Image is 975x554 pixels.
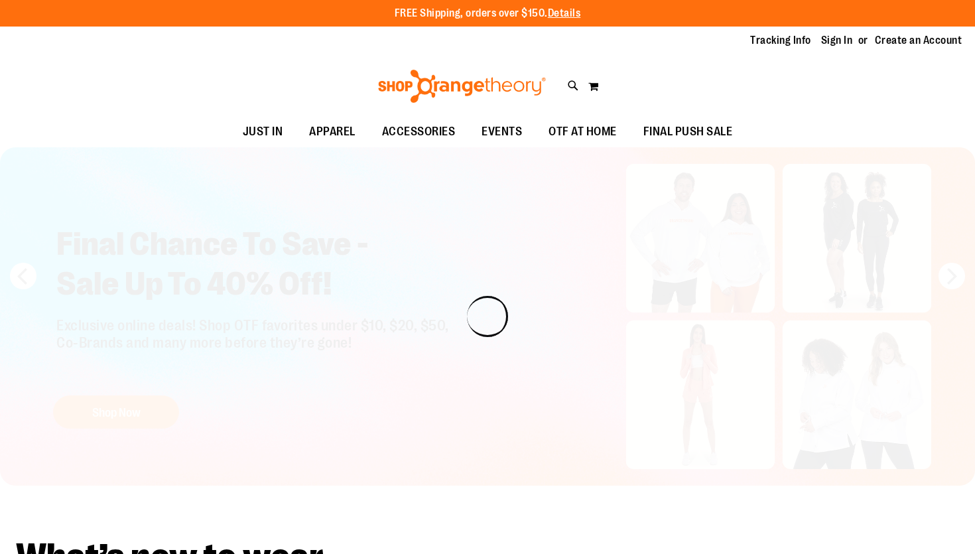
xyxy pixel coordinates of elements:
span: JUST IN [243,117,283,147]
a: FINAL PUSH SALE [630,117,746,147]
a: JUST IN [229,117,296,147]
img: Shop Orangetheory [376,70,548,103]
a: EVENTS [468,117,535,147]
a: Tracking Info [750,33,811,48]
a: Sign In [821,33,853,48]
span: FINAL PUSH SALE [643,117,733,147]
span: EVENTS [482,117,522,147]
a: Details [548,7,581,19]
p: FREE Shipping, orders over $150. [395,6,581,21]
span: ACCESSORIES [382,117,456,147]
span: APPAREL [309,117,356,147]
a: ACCESSORIES [369,117,469,147]
a: Create an Account [875,33,962,48]
a: APPAREL [296,117,369,147]
span: OTF AT HOME [549,117,617,147]
a: OTF AT HOME [535,117,630,147]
